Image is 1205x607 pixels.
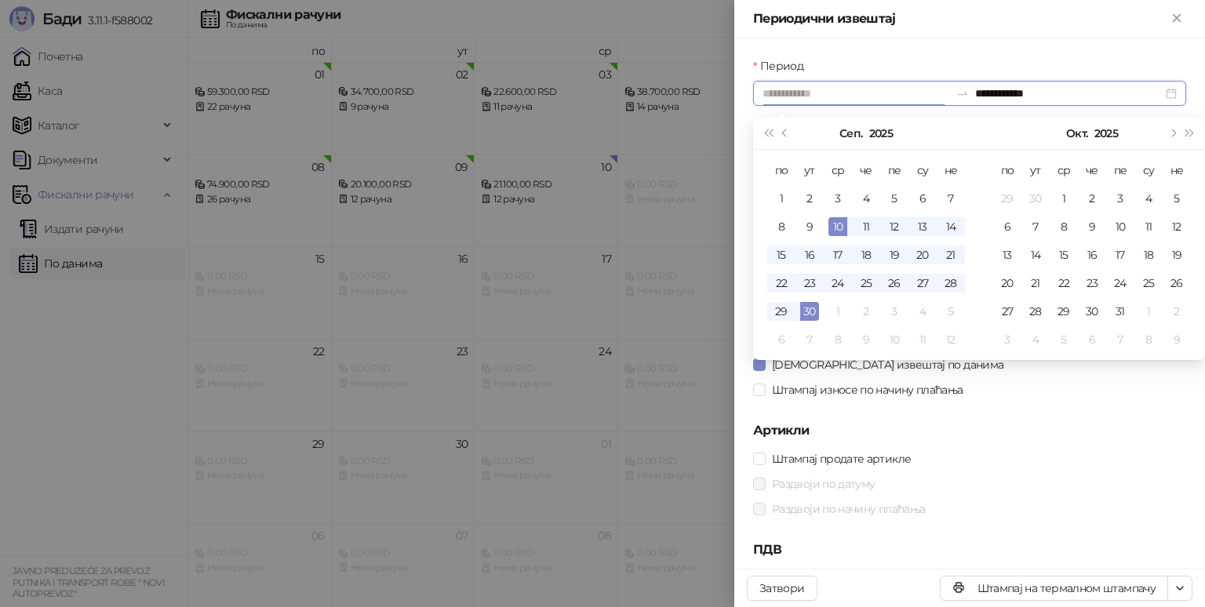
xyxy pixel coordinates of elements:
div: 4 [1139,189,1158,208]
div: 9 [1083,217,1101,236]
td: 2025-10-25 [1134,269,1163,297]
td: 2025-11-07 [1106,325,1134,354]
td: 2025-11-08 [1134,325,1163,354]
div: 25 [857,274,876,293]
div: 29 [998,189,1017,208]
td: 2025-10-18 [1134,241,1163,269]
td: 2025-09-10 [824,213,852,241]
td: 2025-09-03 [824,184,852,213]
div: 1 [1054,189,1073,208]
td: 2025-09-07 [937,184,965,213]
span: swap-right [956,87,969,100]
td: 2025-10-08 [1050,213,1078,241]
td: 2025-09-29 [993,184,1021,213]
td: 2025-10-06 [993,213,1021,241]
button: Изабери месец [839,118,862,149]
td: 2025-09-09 [795,213,824,241]
td: 2025-10-11 [908,325,937,354]
td: 2025-09-18 [852,241,880,269]
div: 3 [1111,189,1130,208]
td: 2025-09-12 [880,213,908,241]
th: че [1078,156,1106,184]
th: ут [1021,156,1050,184]
button: Затвори [747,576,817,601]
button: Претходни месец (PageUp) [777,118,794,149]
div: 8 [1054,217,1073,236]
th: не [1163,156,1191,184]
td: 2025-10-06 [767,325,795,354]
div: 9 [857,330,876,349]
td: 2025-11-03 [993,325,1021,354]
td: 2025-10-03 [880,297,908,325]
div: 25 [1139,274,1158,293]
span: to [956,87,969,100]
th: су [908,156,937,184]
div: 13 [913,217,932,236]
td: 2025-10-20 [993,269,1021,297]
div: Периодични извештај [753,9,1167,28]
td: 2025-09-20 [908,241,937,269]
div: 3 [828,189,847,208]
div: 27 [998,302,1017,321]
td: 2025-11-02 [1163,297,1191,325]
div: 17 [1111,245,1130,264]
td: 2025-10-09 [1078,213,1106,241]
div: 28 [1026,302,1045,321]
td: 2025-09-22 [767,269,795,297]
div: 5 [1054,330,1073,349]
div: 8 [772,217,791,236]
span: Штампај продате артикле [766,450,917,467]
div: 21 [941,245,960,264]
div: 11 [913,330,932,349]
td: 2025-10-16 [1078,241,1106,269]
td: 2025-10-10 [880,325,908,354]
div: 4 [913,302,932,321]
th: су [1134,156,1163,184]
input: Период [763,85,950,102]
div: 31 [1111,302,1130,321]
div: 6 [913,189,932,208]
td: 2025-09-14 [937,213,965,241]
div: 28 [941,274,960,293]
td: 2025-10-12 [937,325,965,354]
td: 2025-09-27 [908,269,937,297]
div: 10 [1111,217,1130,236]
td: 2025-10-12 [1163,213,1191,241]
div: 24 [828,274,847,293]
td: 2025-10-22 [1050,269,1078,297]
td: 2025-10-14 [1021,241,1050,269]
div: 16 [1083,245,1101,264]
th: пе [880,156,908,184]
div: 6 [1083,330,1101,349]
td: 2025-10-28 [1021,297,1050,325]
td: 2025-09-06 [908,184,937,213]
div: 3 [885,302,904,321]
h5: ПДВ [753,540,1186,559]
td: 2025-10-31 [1106,297,1134,325]
td: 2025-10-01 [824,297,852,325]
div: 17 [828,245,847,264]
div: 29 [772,302,791,321]
div: 1 [1139,302,1158,321]
button: Изабери годину [869,118,893,149]
span: [DEMOGRAPHIC_DATA] извештај по данима [766,356,1010,373]
div: 8 [828,330,847,349]
div: 7 [1111,330,1130,349]
th: ут [795,156,824,184]
div: 21 [1026,274,1045,293]
div: 18 [857,245,876,264]
td: 2025-10-15 [1050,241,1078,269]
td: 2025-09-01 [767,184,795,213]
td: 2025-10-04 [1134,184,1163,213]
span: Штампај износе по начину плаћања [766,381,970,398]
div: 3 [998,330,1017,349]
div: 1 [772,189,791,208]
td: 2025-09-21 [937,241,965,269]
div: 11 [1139,217,1158,236]
td: 2025-10-21 [1021,269,1050,297]
div: 16 [800,245,819,264]
td: 2025-11-04 [1021,325,1050,354]
td: 2025-09-02 [795,184,824,213]
div: 6 [998,217,1017,236]
td: 2025-10-26 [1163,269,1191,297]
